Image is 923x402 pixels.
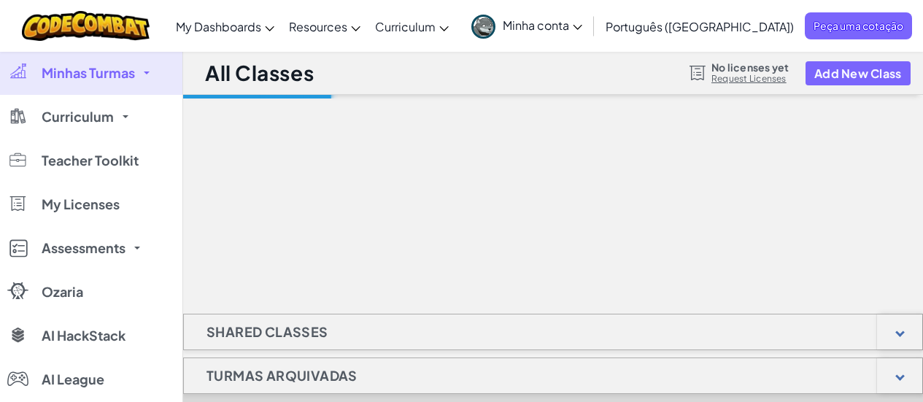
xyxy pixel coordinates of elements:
[282,7,368,46] a: Resources
[289,19,347,34] span: Resources
[471,15,495,39] img: avatar
[806,61,911,85] button: Add New Class
[42,241,125,255] span: Assessments
[42,329,125,342] span: AI HackStack
[368,7,456,46] a: Curriculum
[464,3,590,49] a: Minha conta
[711,61,789,73] span: No licenses yet
[176,19,261,34] span: My Dashboards
[42,110,114,123] span: Curriculum
[42,66,135,80] span: Minhas Turmas
[22,11,150,41] img: CodeCombat logo
[606,19,794,34] span: Português ([GEOGRAPHIC_DATA])
[42,198,120,211] span: My Licenses
[184,357,380,394] h1: Turmas Arquivadas
[42,373,104,386] span: AI League
[503,18,582,33] span: Minha conta
[42,285,83,298] span: Ozaria
[375,19,436,34] span: Curriculum
[184,314,351,350] h1: Shared Classes
[169,7,282,46] a: My Dashboards
[42,154,139,167] span: Teacher Toolkit
[598,7,801,46] a: Português ([GEOGRAPHIC_DATA])
[711,73,789,85] a: Request Licenses
[205,59,314,87] h1: All Classes
[805,12,912,39] a: Peça uma cotação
